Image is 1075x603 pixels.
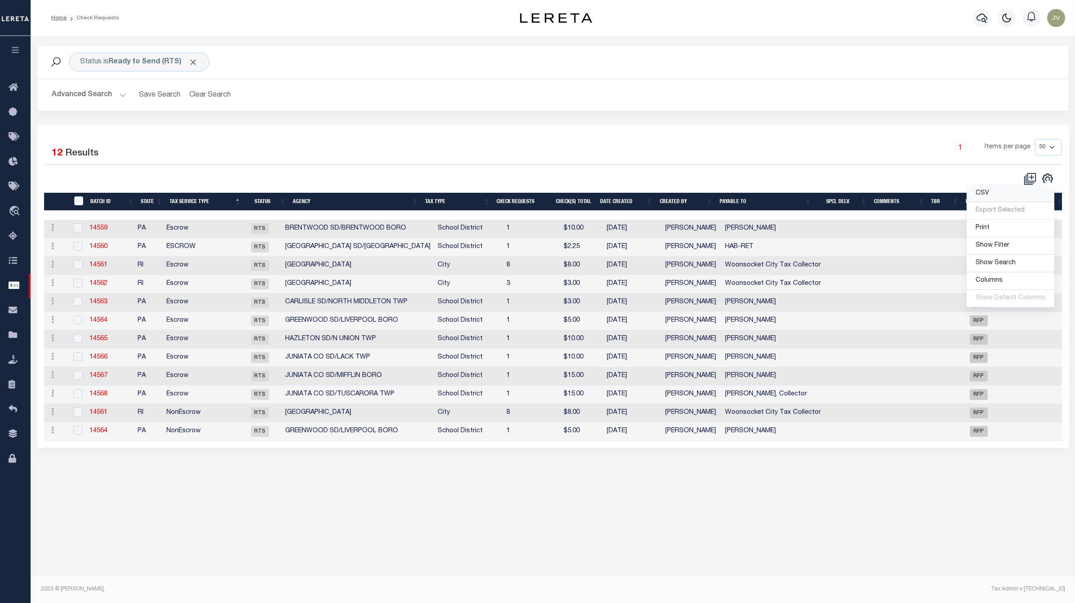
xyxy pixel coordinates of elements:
span: RTS [251,315,269,326]
span: RTS [251,223,269,234]
span: CSV [976,190,989,196]
td: [DATE] [603,386,662,404]
span: RTS [251,279,269,289]
td: City [434,404,503,422]
span: RFP [970,426,988,437]
th: Date Created: activate to sort column ascending [596,193,656,211]
th: Spcl Delv.: activate to sort column ascending [815,193,870,211]
td: Woonsocket City Tax Collector [721,257,824,275]
th: Payable To: activate to sort column ascending [716,193,815,211]
td: GREENWOOD SD/LIVERPOOL BORO [282,422,434,441]
a: 14567 [90,372,107,379]
a: 14565 [90,336,107,342]
i: travel_explore [9,206,23,217]
span: Columns [976,277,1003,284]
td: [PERSON_NAME] [662,293,721,312]
td: School District [434,330,503,349]
td: [PERSON_NAME] [662,257,721,275]
td: $10.00 [560,220,603,238]
span: Print [976,225,990,231]
img: svg+xml;base64,PHN2ZyB4bWxucz0iaHR0cDovL3d3dy53My5vcmcvMjAwMC9zdmciIHBvaW50ZXItZXZlbnRzPSJub25lIi... [1047,9,1065,27]
td: School District [434,386,503,404]
td: PA [134,220,163,238]
td: School District [434,367,503,386]
td: NonEscrow [163,404,238,422]
td: [DATE] [603,220,662,238]
span: RTS [251,426,269,437]
td: NonEscrow [163,422,238,441]
td: $8.00 [560,404,603,422]
td: 1 [503,367,560,386]
td: [DATE] [603,312,662,330]
td: PA [134,238,163,257]
td: Woonsocket City Tax Collector [721,275,824,293]
a: 14562 [90,280,107,287]
th: Comments: activate to sort column ascending [870,193,928,211]
td: [GEOGRAPHIC_DATA] SD/[GEOGRAPHIC_DATA] [282,238,434,257]
span: RFP [970,315,988,326]
td: JUNIATA CO SD/LACK TWP [282,349,434,367]
td: [PERSON_NAME] [721,330,824,349]
td: [PERSON_NAME], Collector [721,386,824,404]
td: [PERSON_NAME] [721,293,824,312]
td: [GEOGRAPHIC_DATA] [282,275,434,293]
td: 1 [503,386,560,404]
td: $10.00 [560,349,603,367]
li: Check Requests [67,14,119,22]
td: [PERSON_NAME] [662,330,721,349]
td: 3 [503,275,560,293]
td: [DATE] [603,238,662,257]
th: Agency: activate to sort column ascending [289,193,421,211]
td: Escrow [163,367,238,386]
td: School District [434,422,503,441]
td: PA [134,349,163,367]
td: ESCROW [163,238,238,257]
span: RTS [251,334,269,345]
td: [PERSON_NAME] [721,349,824,367]
a: 14561 [90,409,107,416]
td: Escrow [163,349,238,367]
td: [PERSON_NAME] [662,386,721,404]
td: 1 [503,220,560,238]
a: CSV [967,185,1054,203]
td: $5.00 [560,312,603,330]
span: RTS [251,352,269,363]
button: Advanced Search [52,86,126,104]
td: Escrow [163,257,238,275]
a: Show Filter [967,237,1054,255]
span: RTS [251,371,269,381]
a: 14564 [90,317,107,324]
td: [GEOGRAPHIC_DATA] [282,257,434,275]
td: [DATE] [603,349,662,367]
td: [PERSON_NAME] [662,422,721,441]
td: [DATE] [603,275,662,293]
td: [DATE] [603,367,662,386]
td: PA [134,293,163,312]
td: RI [134,257,163,275]
td: [PERSON_NAME] [662,238,721,257]
td: [PERSON_NAME] [662,367,721,386]
label: Results [65,146,99,161]
a: Print [967,220,1054,237]
td: Escrow [163,220,238,238]
td: HAZLETON SD/N UNION TWP [282,330,434,349]
td: $8.00 [560,257,603,275]
td: PA [134,367,163,386]
td: [PERSON_NAME] [721,367,824,386]
td: 1 [503,422,560,441]
td: Escrow [163,330,238,349]
td: PA [134,330,163,349]
a: 1 [955,142,965,152]
td: $5.00 [560,422,603,441]
td: Escrow [163,386,238,404]
th: Payment: activate to sort column ascending [962,193,1013,211]
td: [PERSON_NAME] [662,404,721,422]
div: Status is [69,53,209,71]
td: $15.00 [560,367,603,386]
img: logo-dark.svg [520,13,592,23]
span: RFP [970,334,988,345]
th: Created By: activate to sort column ascending [656,193,716,211]
span: RTS [251,408,269,418]
td: 8 [503,257,560,275]
td: PA [134,312,163,330]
